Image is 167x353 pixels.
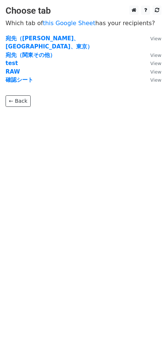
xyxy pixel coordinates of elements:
[143,60,161,67] a: View
[150,36,161,41] small: View
[143,52,161,58] a: View
[6,6,161,16] h3: Choose tab
[143,35,161,42] a: View
[150,61,161,66] small: View
[6,35,93,50] a: 宛先（[PERSON_NAME]、[GEOGRAPHIC_DATA]、東京）
[6,19,161,27] p: Which tab of has your recipients?
[6,77,33,83] a: 確認シート
[150,69,161,75] small: View
[143,68,161,75] a: View
[150,77,161,83] small: View
[150,52,161,58] small: View
[43,20,95,27] a: this Google Sheet
[6,68,20,75] a: RAW
[143,77,161,83] a: View
[6,52,55,58] a: 宛先（関東その他）
[6,95,31,107] a: ← Back
[6,60,18,67] a: test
